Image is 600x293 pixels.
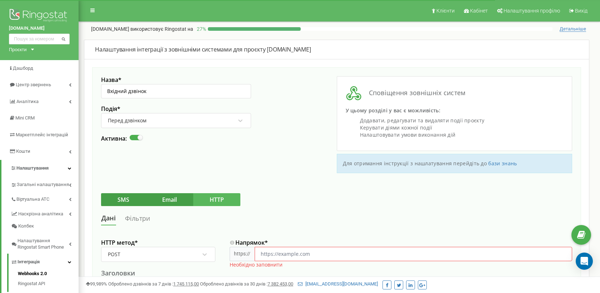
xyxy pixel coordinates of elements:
[17,181,69,188] span: Загальні налаштування
[346,85,564,101] h3: Сповіщення зовнішніх систем
[101,212,116,225] a: Дані
[101,105,251,113] label: Подія *
[11,254,79,268] a: Інтеграція
[101,239,215,247] label: HTTP метод *
[193,25,208,33] p: 27 %
[95,45,578,54] div: Налаштування інтеграції з зовнішніми системами для проєкту [DOMAIN_NAME]
[18,279,79,287] a: Ringostat API
[11,220,79,233] a: Колбек
[17,238,69,251] span: Налаштування Ringostat Smart Phone
[16,132,68,137] span: Маркетплейс інтеграцій
[16,196,49,203] span: Віртуальна АТС
[101,269,572,278] div: Заголовки
[101,76,251,84] label: Назва *
[18,223,34,230] span: Колбек
[436,8,455,14] span: Клієнти
[9,7,70,25] img: Ringostat logo
[230,239,572,247] label: Напрямок *
[18,211,63,218] span: Наскрізна аналітика
[267,281,293,287] u: 7 382 453,00
[101,135,127,143] label: Активна:
[173,281,199,287] u: 1 745 115,00
[101,193,146,206] button: SMS
[16,165,49,171] span: Налаштування
[101,84,251,98] input: Введіть назву
[200,281,293,287] span: Оброблено дзвінків за 30 днів :
[146,193,193,206] button: Email
[108,281,199,287] span: Оброблено дзвінків за 7 днів :
[91,25,193,33] p: [DOMAIN_NAME]
[13,65,33,71] span: Дашборд
[576,253,593,270] div: Open Intercom Messenger
[193,193,240,206] button: HTTP
[230,247,255,261] div: https://
[560,26,586,32] span: Детальніше
[86,281,107,287] span: 99,989%
[9,25,70,32] a: [DOMAIN_NAME]
[16,148,30,154] span: Кошти
[360,124,564,131] li: Керувати діями кожної події
[230,261,572,268] div: Необхідно заповнити
[255,247,572,261] input: https://example.com
[575,8,587,14] span: Вихід
[504,8,560,14] span: Налаштування профілю
[470,8,488,14] span: Кабінет
[488,160,517,167] a: бази знань
[108,117,146,123] div: Перед дзвінком
[16,99,39,104] span: Аналiтика
[108,251,120,258] div: POST
[9,34,70,44] input: Пошук за номером
[15,115,35,121] span: Mini CRM
[16,82,51,87] span: Центр звернень
[360,117,564,124] li: Додавати, редагувати та видаляти події проєкту
[125,212,150,225] a: Фільтри
[11,206,79,220] a: Наскрізна аналітика
[9,46,27,53] div: Проєкти
[18,270,79,279] a: Webhooks 2.0
[343,160,566,167] p: Для отримання інструкції з нашлатування перейдіть до
[11,233,79,254] a: Налаштування Ringostat Smart Phone
[11,176,79,191] a: Загальні налаштування
[360,131,564,138] li: Налаштовувати умови виконання дій
[130,26,193,32] span: використовує Ringostat на
[298,281,378,287] a: [EMAIL_ADDRESS][DOMAIN_NAME]
[17,259,40,265] span: Інтеграція
[346,107,564,114] p: У цьому розділі у вас є можливість:
[11,191,79,206] a: Віртуальна АТС
[1,160,79,177] a: Налаштування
